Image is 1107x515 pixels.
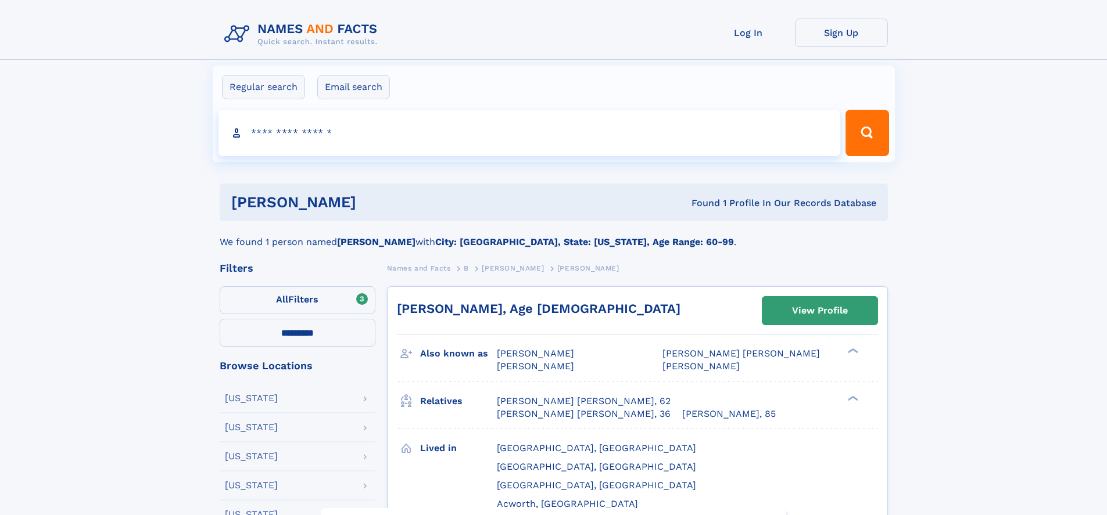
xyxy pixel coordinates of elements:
[497,395,671,408] a: [PERSON_NAME] [PERSON_NAME], 62
[497,461,696,472] span: [GEOGRAPHIC_DATA], [GEOGRAPHIC_DATA]
[497,480,696,491] span: [GEOGRAPHIC_DATA], [GEOGRAPHIC_DATA]
[482,264,544,272] span: [PERSON_NAME]
[387,261,451,275] a: Names and Facts
[220,361,375,371] div: Browse Locations
[762,297,877,325] a: View Profile
[276,294,288,305] span: All
[220,221,888,249] div: We found 1 person named with .
[225,481,278,490] div: [US_STATE]
[497,348,574,359] span: [PERSON_NAME]
[220,263,375,273] div: Filters
[420,391,497,411] h3: Relatives
[420,344,497,363] h3: Also known as
[557,264,619,272] span: [PERSON_NAME]
[497,442,696,453] span: [GEOGRAPHIC_DATA], [GEOGRAPHIC_DATA]
[482,261,544,275] a: [PERSON_NAME]
[220,19,387,50] img: Logo Names and Facts
[702,19,795,47] a: Log In
[218,110,841,156] input: search input
[464,264,469,272] span: B
[846,110,889,156] button: Search Button
[845,347,859,355] div: ❯
[497,408,671,420] a: [PERSON_NAME] [PERSON_NAME], 36
[420,438,497,458] h3: Lived in
[225,423,278,432] div: [US_STATE]
[231,195,524,210] h1: [PERSON_NAME]
[317,75,390,99] label: Email search
[662,348,820,359] span: [PERSON_NAME] [PERSON_NAME]
[225,452,278,461] div: [US_STATE]
[337,236,415,247] b: [PERSON_NAME]
[464,261,469,275] a: B
[497,498,638,509] span: Acworth, [GEOGRAPHIC_DATA]
[435,236,734,247] b: City: [GEOGRAPHIC_DATA], State: [US_STATE], Age Range: 60-99
[682,408,776,420] a: [PERSON_NAME], 85
[792,297,848,324] div: View Profile
[795,19,888,47] a: Sign Up
[222,75,305,99] label: Regular search
[220,286,375,314] label: Filters
[225,394,278,403] div: [US_STATE]
[845,394,859,402] div: ❯
[497,361,574,372] span: [PERSON_NAME]
[524,197,876,210] div: Found 1 Profile In Our Records Database
[662,361,740,372] span: [PERSON_NAME]
[397,301,680,316] a: [PERSON_NAME], Age [DEMOGRAPHIC_DATA]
